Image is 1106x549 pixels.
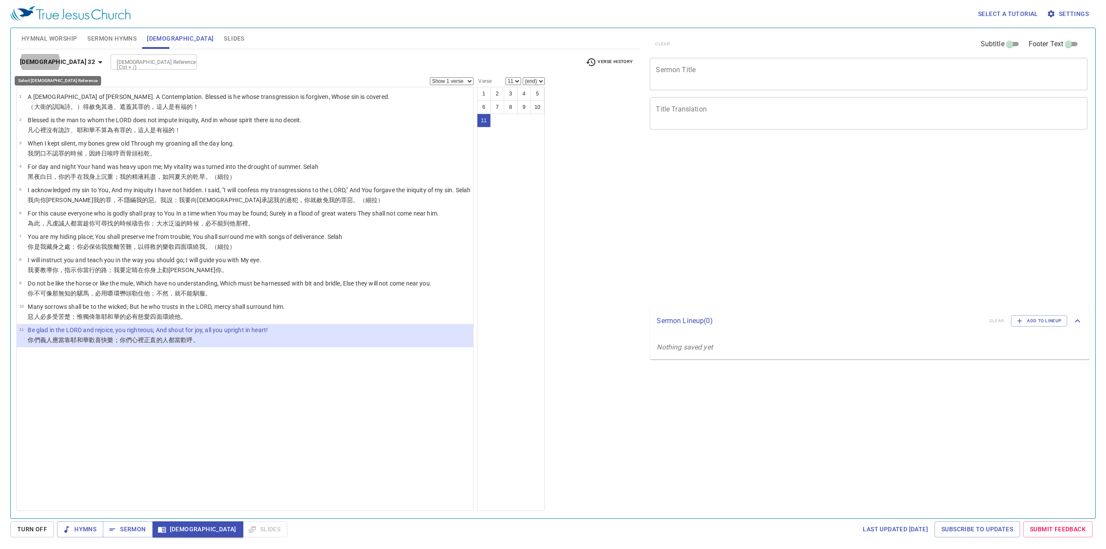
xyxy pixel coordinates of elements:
[114,173,236,180] wh3513: ；我的精液
[28,209,439,218] p: For this cause everyone who is godly shall pray to You In a time when You may be found; Surely in...
[40,313,187,320] wh7563: 必多
[83,290,211,297] wh6505: 馬
[132,243,236,250] wh6862: ，以得救
[477,79,492,84] label: Verse
[95,127,181,133] wh3068: 不算為
[87,33,137,44] span: Sermon Hymns
[1023,521,1093,537] a: Submit Feedback
[114,127,181,133] wh2803: 有罪的
[101,103,199,110] wh5375: 其過
[517,100,531,114] button: 9
[28,326,268,334] p: Be glad in the LORD and rejoice, you righteous; And shout for joy, all you upright in heart!
[199,243,236,250] wh5437: 我。（細拉
[19,327,24,332] span: 11
[132,220,254,227] wh6256: 禱告
[89,290,211,297] wh5483: ，必用嚼環轡頭
[28,172,318,181] p: 黑夜
[77,173,236,180] wh3027: 在我身上沉重
[19,187,21,192] span: 5
[120,150,156,157] wh7581: 而骨頭
[70,127,181,133] wh7423: 、耶和華
[28,279,432,288] p: Do not be like the horse or like the mule, Which have no understanding, Which must be harnessed w...
[173,197,384,203] wh559: ：我要向[DEMOGRAPHIC_DATA]
[64,524,96,535] span: Hymns
[150,313,187,320] wh2617: 四面環繞
[941,524,1013,535] span: Subscribe to Updates
[19,257,21,262] span: 8
[175,127,181,133] wh835: ！
[28,139,234,148] p: When I kept silent, my bones grew old Through my groaning all the day long.
[162,220,254,227] wh7227: 水
[114,336,199,343] wh1523: ；你們心裡
[517,87,531,101] button: 4
[657,343,713,351] i: Nothing saved yet
[224,33,244,44] span: Slides
[205,173,236,180] wh2725: 。（細拉
[28,162,318,171] p: For day and night Your hand was heavy upon me; My vitality was turned into the drought of summer....
[19,280,21,285] span: 9
[107,150,156,157] wh3117: 唉哼
[650,307,1090,335] div: Sermon Lineup(0)clearAdd to Lineup
[168,220,254,227] wh4325: 泛溢
[193,336,199,343] wh7442: 。
[103,521,153,537] button: Sermon
[20,57,95,67] b: [DEMOGRAPHIC_DATA] 32
[144,336,199,343] wh3820: 正直
[216,267,228,273] wh3289: 你。
[138,267,228,273] wh5869: 在你身上勸[PERSON_NAME]
[89,336,199,343] wh3068: 歡喜
[28,186,470,194] p: I acknowledged my sin to You, And my iniquity I have not hidden. I said, "I will confess my trans...
[52,173,236,180] wh3119: ，你的手
[646,139,1001,303] iframe: from-child
[353,197,384,203] wh2403: 。（細拉
[28,256,261,264] p: I will instruct you and teach you in the way you should go; I will guide you with My eye.
[273,197,384,203] wh3034: 我的過犯
[863,524,928,535] span: Last updated [DATE]
[16,54,109,70] button: [DEMOGRAPHIC_DATA] 32
[18,79,77,84] label: Previous (←, ↑) Next (→, ↓)
[181,220,254,227] wh7858: 的時候，必不能到
[19,94,21,98] span: 1
[504,100,518,114] button: 8
[490,87,504,101] button: 2
[156,336,199,343] wh3477: 的人都當歡呼
[28,116,302,124] p: Blessed is the man to whom the LORD does not impute iniquity, And in whose spirit there is no dec...
[477,114,491,127] button: 11
[10,521,54,537] button: Turn Off
[111,197,384,203] wh2403: ，不隱瞞
[28,312,285,321] p: 惡人
[52,336,199,343] wh6662: 應當靠耶和華
[581,56,638,69] button: Verse History
[28,266,261,274] p: 我要教導
[46,127,181,133] wh7307: 沒有詭詐
[531,100,544,114] button: 10
[77,267,228,273] wh3384: 你當行
[477,100,491,114] button: 6
[175,313,187,320] wh5437: 他。
[19,140,21,145] span: 3
[28,302,285,311] p: Many sorrows shall be to the wicked; But he who trusts in the LORD, mercy shall surround him.
[19,210,21,215] span: 6
[1045,6,1092,22] button: Settings
[477,87,491,101] button: 1
[28,232,342,241] p: You are my hiding place; You shall preserve me from trouble; You shall surround me with songs of ...
[150,150,156,157] wh1086: 。
[978,9,1038,19] span: Select a tutorial
[28,289,432,298] p: 你不可像那無知
[229,173,235,180] wh5542: ）
[70,243,235,250] wh5643: ；你必保佑
[859,521,931,537] a: Last updated [DATE]
[153,521,243,537] button: [DEMOGRAPHIC_DATA]
[93,197,384,203] wh3045: 我的罪
[156,243,236,250] wh6405: 的樂歌
[70,103,199,110] wh4905: 。）得赦免
[147,33,213,44] span: [DEMOGRAPHIC_DATA]
[19,164,21,168] span: 4
[154,197,384,203] wh5771: 。我說
[28,102,390,111] p: （大衛
[95,267,228,273] wh3212: 的路
[28,336,268,344] p: 你們義人
[193,103,199,110] wh835: ！
[70,290,211,297] wh995: 的騾
[52,267,228,273] wh7919: 你，指示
